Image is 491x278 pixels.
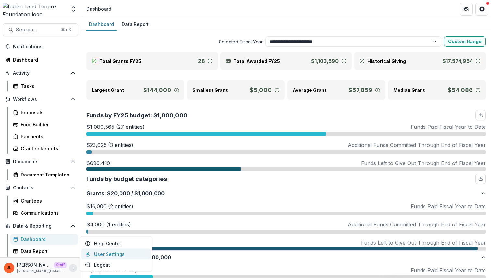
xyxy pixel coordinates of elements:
a: Dashboard [86,18,117,31]
div: Dashboard [86,6,111,12]
div: Dashboard [21,236,73,243]
p: Total Awarded FY25 [233,58,280,65]
div: Tasks [21,83,73,90]
div: Payments [21,133,73,140]
button: Get Help [475,3,488,16]
img: Indian Land Tenure Foundation logo [3,3,67,16]
button: Internship:$20,000/$100,000 [86,251,486,264]
span: Selected Fiscal Year [86,38,263,45]
button: Search... [3,23,78,36]
span: Notifications [13,44,76,50]
p: Internship : $100,000 [90,253,481,261]
p: Largest Grant [92,87,124,93]
span: Contacts [13,185,68,191]
p: $1,103,590 [311,57,339,65]
p: Funds Paid Fiscal Year to Date [411,202,486,210]
p: 28 [198,57,205,65]
p: $1,080,565 (27 entities) [86,123,145,131]
div: Data Report [119,19,151,29]
div: Data Report [21,248,73,255]
span: Workflows [13,97,68,102]
p: Funds Paid Fiscal Year to Date [411,123,486,131]
button: Open Workflows [3,94,78,104]
p: $57,859 [348,86,372,94]
a: Document Templates [10,169,78,180]
div: ⌘ + K [60,26,73,33]
button: Grants:$20,000/$1,000,000 [86,187,486,200]
p: $4,000 (1 entities) [86,221,131,228]
div: Document Templates [21,171,73,178]
a: Grantee Reports [10,143,78,154]
button: Open entity switcher [69,3,78,16]
button: Partners [460,3,473,16]
p: Funds Left to Give Out Through End of Fiscal Year [361,239,486,247]
p: $5,000 [250,86,272,94]
p: Average Grant [293,87,326,93]
nav: breadcrumb [84,4,114,14]
button: Open Data & Reporting [3,221,78,231]
button: Open Activity [3,68,78,78]
p: $696,410 [86,159,110,167]
p: Total Grants FY25 [99,58,141,65]
p: $23,025 (3 entities) [86,141,133,149]
a: Communications [10,208,78,218]
p: Funds by FY25 budget: $1,800,000 [86,111,188,120]
span: $20,000 [107,189,130,197]
div: Proposals [21,109,73,116]
p: Grants : $1,000,000 [86,189,481,197]
p: $54,086 [448,86,473,94]
p: Funds Left to Give Out Through End of Fiscal Year [361,159,486,167]
button: Custom Range [444,36,486,47]
button: Open Contacts [3,183,78,193]
p: Additional Funds Committed Through End of Fiscal Year [348,221,486,228]
span: Search... [16,27,57,33]
a: Proposals [10,107,78,118]
a: Tasks [10,81,78,91]
button: More [69,264,77,272]
p: Smallest Grant [192,87,228,93]
a: Payments [10,131,78,142]
div: Dashboard [86,19,117,29]
button: Open Documents [3,156,78,167]
p: [PERSON_NAME][EMAIL_ADDRESS][DOMAIN_NAME] [17,268,67,274]
a: Form Builder [10,119,78,130]
div: Jeanne Locker [7,266,11,270]
span: Data & Reporting [13,224,68,229]
p: $17,574,954 [442,57,473,65]
span: Documents [13,159,68,164]
div: Form Builder [21,121,73,128]
p: Additional Funds Committed Through End of Fiscal Year [348,141,486,149]
p: Historical Giving [367,58,406,65]
p: $144,000 [143,86,171,94]
div: Communications [21,210,73,216]
button: download [475,174,486,184]
a: Dashboard [3,54,78,65]
p: [PERSON_NAME] [17,261,51,268]
p: $16,000 (2 entities) [86,202,133,210]
button: download [475,110,486,120]
button: Notifications [3,42,78,52]
span: / [131,189,133,197]
a: Dashboard [10,234,78,245]
p: Funds Paid Fiscal Year to Date [411,266,486,274]
span: Activity [13,70,68,76]
div: Grantees [21,198,73,204]
p: Median Grant [393,87,425,93]
div: Grantee Reports [21,145,73,152]
div: Dashboard [13,56,73,63]
a: Data Report [119,18,151,31]
p: Staff [54,262,67,268]
a: Data Report [10,246,78,257]
a: Grantees [10,196,78,206]
p: Funds by budget categories [86,175,167,183]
